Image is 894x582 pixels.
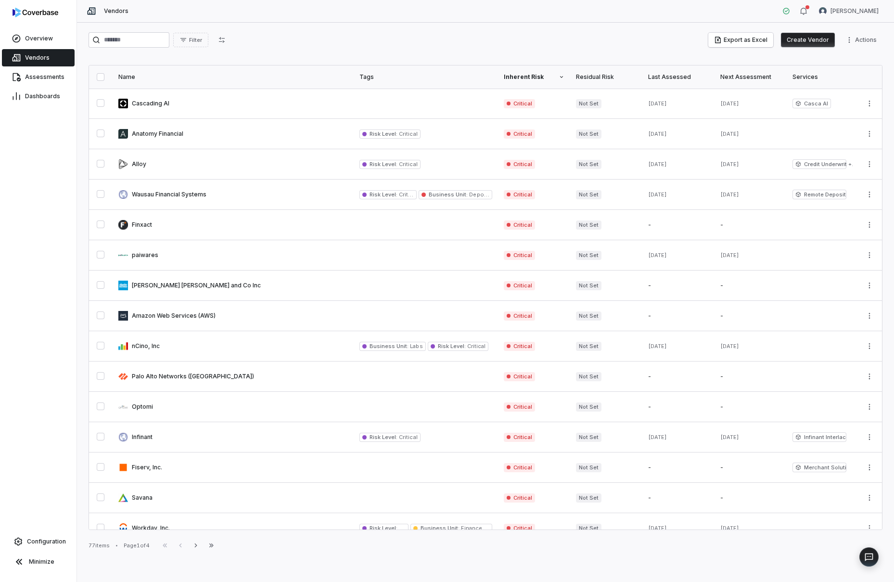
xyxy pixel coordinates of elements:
[370,434,397,440] span: Risk Level :
[848,161,853,168] span: + 2 services
[468,191,494,198] span: Deposits
[397,161,417,168] span: Critical
[370,130,397,137] span: Risk Level :
[576,129,601,139] span: Not Set
[25,54,50,62] span: Vendors
[124,542,150,549] div: Page 1 of 4
[504,129,535,139] span: Critical
[715,210,787,240] td: -
[792,463,846,472] span: Merchant Solutions
[862,248,877,262] button: More actions
[4,533,73,550] a: Configuration
[576,463,601,472] span: Not Set
[819,7,827,15] img: Gerald Pe avatar
[720,525,739,531] span: [DATE]
[792,432,846,442] span: Infinant Interlace Platform
[29,558,54,566] span: Minimize
[2,68,75,86] a: Assessments
[862,278,877,293] button: More actions
[504,342,535,351] span: Critical
[792,159,846,169] span: Credit Underwriting
[792,73,853,81] div: Services
[397,130,417,137] span: Critical
[504,493,535,503] span: Critical
[642,301,715,331] td: -
[720,191,739,198] span: [DATE]
[2,30,75,47] a: Overview
[576,433,601,442] span: Not Set
[504,160,535,169] span: Critical
[421,525,460,531] span: Business Unit :
[359,73,492,81] div: Tags
[397,191,417,198] span: Critical
[438,343,466,349] span: Risk Level :
[576,524,601,533] span: Not Set
[715,362,787,392] td: -
[720,434,739,440] span: [DATE]
[715,483,787,513] td: -
[715,453,787,483] td: -
[648,525,667,531] span: [DATE]
[576,190,601,199] span: Not Set
[370,343,409,349] span: Business Unit :
[642,483,715,513] td: -
[504,281,535,290] span: Critical
[830,7,879,15] span: [PERSON_NAME]
[708,33,773,47] button: Export as Excel
[25,35,53,42] span: Overview
[89,542,110,549] div: 77 items
[576,493,601,503] span: Not Set
[862,460,877,475] button: More actions
[504,372,535,381] span: Critical
[648,191,667,198] span: [DATE]
[504,402,535,412] span: Critical
[862,521,877,535] button: More actions
[460,525,515,531] span: Finance Accounting
[862,187,877,202] button: More actions
[576,342,601,351] span: Not Set
[370,191,397,198] span: Risk Level :
[720,161,739,168] span: [DATE]
[13,8,58,17] img: logo-D7KZi-bG.svg
[862,339,877,353] button: More actions
[466,343,485,349] span: Critical
[862,157,877,171] button: More actions
[642,271,715,301] td: -
[862,96,877,111] button: More actions
[576,402,601,412] span: Not Set
[813,4,884,18] button: Gerald Pe avatar[PERSON_NAME]
[504,311,535,321] span: Critical
[504,190,535,199] span: Critical
[720,252,739,259] span: [DATE]
[576,372,601,381] span: Not Set
[720,73,781,81] div: Next Assessment
[2,49,75,66] a: Vendors
[409,343,422,349] span: Labs
[27,538,66,545] span: Configuration
[173,33,208,47] button: Filter
[576,160,601,169] span: Not Set
[792,99,831,108] span: Casca AI
[370,161,397,168] span: Risk Level :
[862,400,877,414] button: More actions
[104,7,128,15] span: Vendors
[720,343,739,349] span: [DATE]
[792,190,846,199] span: Remote Deposit Capture
[2,88,75,105] a: Dashboards
[862,491,877,505] button: More actions
[118,73,348,81] div: Name
[4,552,73,571] button: Minimize
[648,73,709,81] div: Last Assessed
[843,33,882,47] button: More actions
[715,301,787,331] td: -
[25,73,64,81] span: Assessments
[715,271,787,301] td: -
[862,430,877,444] button: More actions
[648,100,667,107] span: [DATE]
[648,161,667,168] span: [DATE]
[862,127,877,141] button: More actions
[648,343,667,349] span: [DATE]
[504,99,535,108] span: Critical
[576,311,601,321] span: Not Set
[648,434,667,440] span: [DATE]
